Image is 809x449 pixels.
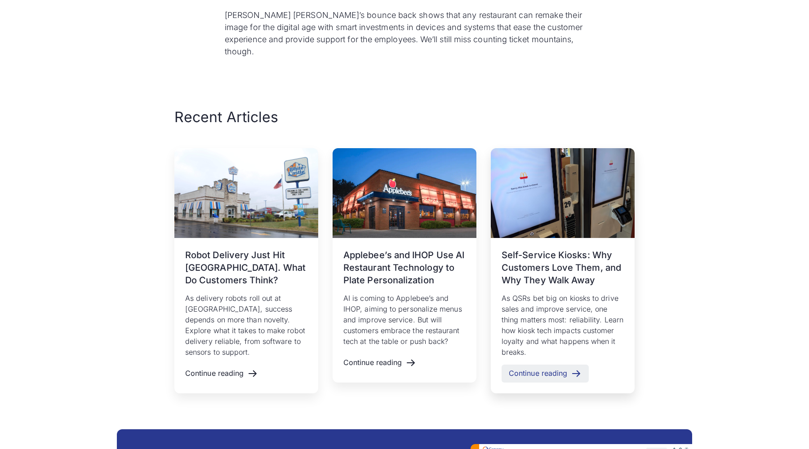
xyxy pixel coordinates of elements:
div: Continue reading [185,369,244,378]
p: AI is coming to Applebee’s and IHOP, aiming to personalize menus and improve service. But will cu... [343,293,466,347]
a: Robot Delivery Just Hit [GEOGRAPHIC_DATA]. What Do Customers Think?As delivery robots roll out at... [174,148,318,393]
h3: Robot Delivery Just Hit [GEOGRAPHIC_DATA]. What Do Customers Think? [185,249,307,286]
p: As QSRs bet big on kiosks to drive sales and improve service, one thing matters most: reliability... [502,293,624,357]
div: Continue reading [343,358,402,367]
p: As delivery robots roll out at [GEOGRAPHIC_DATA], success depends on more than novelty. Explore w... [185,293,307,357]
h3: Self-Service Kiosks: Why Customers Love Them, and Why They Walk Away [502,249,624,286]
a: Applebee’s and IHOP Use AI Restaurant Technology to Plate PersonalizationAI is coming to Applebee... [333,148,476,383]
p: [PERSON_NAME] [PERSON_NAME]’s bounce back shows that any restaurant can remake their image for th... [225,9,584,57]
div: Continue reading [509,369,567,378]
h3: Applebee’s and IHOP Use AI Restaurant Technology to Plate Personalization [343,249,466,286]
h2: Recent Articles [174,108,278,127]
a: Self-Service Kiosks: Why Customers Love Them, and Why They Walk AwayAs QSRs bet big on kiosks to ... [491,148,635,393]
